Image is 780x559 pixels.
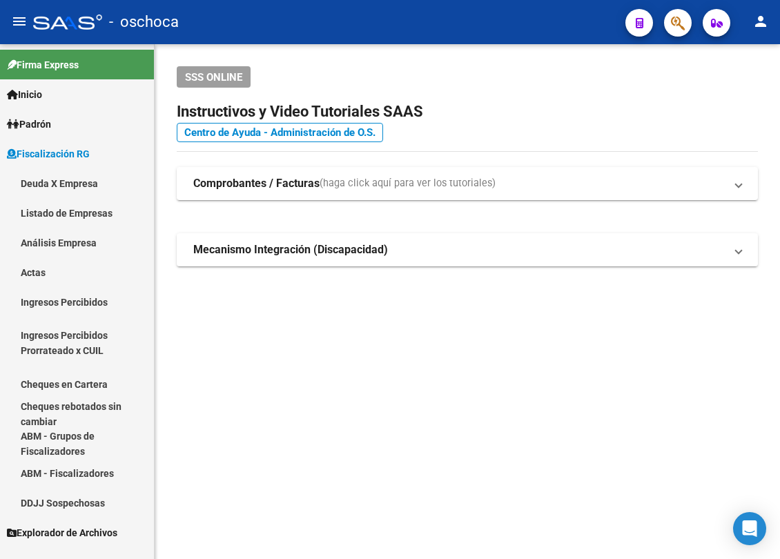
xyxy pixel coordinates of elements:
[7,146,90,161] span: Fiscalización RG
[185,71,242,84] span: SSS ONLINE
[177,99,758,125] h2: Instructivos y Video Tutoriales SAAS
[7,87,42,102] span: Inicio
[177,66,251,88] button: SSS ONLINE
[193,242,388,257] strong: Mecanismo Integración (Discapacidad)
[177,123,383,142] a: Centro de Ayuda - Administración de O.S.
[7,525,117,540] span: Explorador de Archivos
[752,13,769,30] mat-icon: person
[733,512,766,545] div: Open Intercom Messenger
[193,176,320,191] strong: Comprobantes / Facturas
[11,13,28,30] mat-icon: menu
[177,233,758,266] mat-expansion-panel-header: Mecanismo Integración (Discapacidad)
[7,117,51,132] span: Padrón
[109,7,179,37] span: - oschoca
[7,57,79,72] span: Firma Express
[320,176,496,191] span: (haga click aquí para ver los tutoriales)
[177,167,758,200] mat-expansion-panel-header: Comprobantes / Facturas(haga click aquí para ver los tutoriales)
